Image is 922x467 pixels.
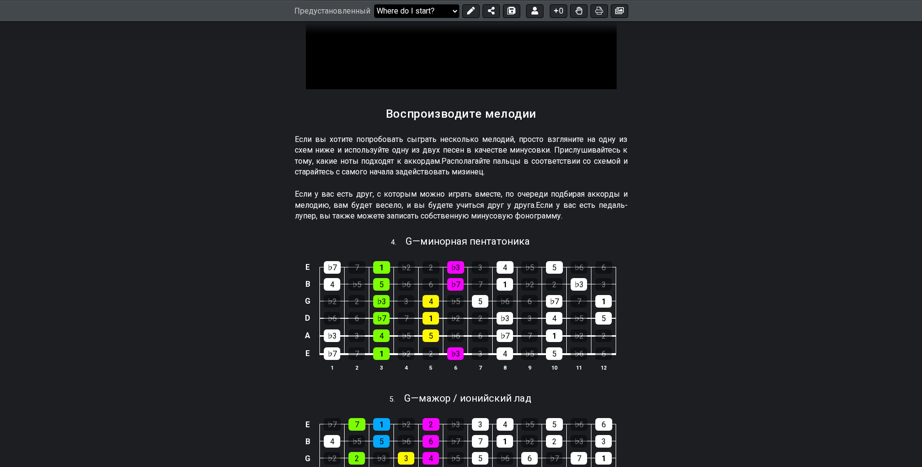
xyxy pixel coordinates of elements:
div: 2 [423,418,439,431]
th: 9 [517,362,542,373]
div: 5 [373,435,390,448]
ya-tr-span: Располагайте пальцы в соответствии со схемой и старайтесь с самого начала задействовать мизинец. [295,156,628,176]
ya-tr-span: ♭6 [402,280,411,289]
ya-tr-span: ♭2 [402,263,411,272]
div: 7 [521,329,538,342]
div: 1 [373,261,390,274]
div: 4 [423,452,439,465]
div: 5 [423,329,439,342]
ya-tr-span: ♭3 [500,314,510,323]
div: 3 [348,329,365,342]
ya-tr-span: ♭7 [377,314,386,323]
button: Редактировать предустановку [462,4,480,17]
div: 6 [595,261,612,274]
ya-tr-span: ♭2 [525,437,534,446]
ya-tr-span: Воспроизводите мелодии [386,107,536,121]
div: 6 [521,295,538,308]
div: 2 [546,435,562,448]
div: 1 [497,435,513,448]
div: 1 [373,347,390,360]
div: 3 [472,347,488,360]
ya-tr-span: ♭3 [574,280,584,289]
div: 3 [521,312,538,325]
ya-tr-span: ♭7 [328,263,337,272]
ya-tr-span: ♭6 [451,331,460,341]
ya-tr-span: E [305,349,310,358]
ya-tr-span: ♭5 [525,263,534,272]
ya-tr-span: ♭5 [402,331,411,341]
ya-tr-span: ♭7 [328,420,337,429]
ya-tr-span: Предустановленный [294,6,370,16]
div: 7 [398,312,414,325]
ya-tr-span: ♭3 [451,349,460,358]
ya-tr-span: B [305,437,310,446]
div: 6 [472,329,488,342]
div: 6 [423,435,439,448]
div: 4 [497,418,514,431]
th: 7 [468,362,493,373]
ya-tr-span: ♭5 [525,420,534,429]
div: 6 [595,347,612,360]
div: 4 [324,435,340,448]
div: 1 [423,312,439,325]
ya-tr-span: ♭6 [500,297,510,306]
div: 4 [423,295,439,308]
div: 5 [546,261,563,274]
div: 4 [373,329,390,342]
div: 7 [348,418,365,431]
div: 1 [595,295,612,308]
ya-tr-span: G [404,392,411,404]
div: 2 [348,295,365,308]
button: Сохранить как (создаёт копию) [503,4,520,17]
ya-tr-span: — [412,235,420,247]
ya-tr-span: ♭5 [352,437,362,446]
ya-tr-span: ♭6 [574,420,584,429]
div: 1 [373,418,390,431]
div: 5 [472,295,488,308]
ya-tr-span: ♭6 [402,437,411,446]
th: 6 [443,362,468,373]
ya-tr-span: ♭6 [328,314,337,323]
ya-tr-span: минорная пентатоника [420,235,530,247]
ya-tr-span: ♭2 [402,420,411,429]
button: Выход [526,4,544,17]
ya-tr-span: ♭2 [328,297,337,306]
ya-tr-span: ♭3 [451,263,460,272]
ya-tr-span: ♭7 [451,437,460,446]
div: 7 [472,278,488,291]
ya-tr-span: мажор / ионийский лад [419,392,531,404]
div: 6 [423,278,439,291]
div: 3 [398,452,414,465]
div: 6 [348,312,365,325]
div: 4 [324,278,340,291]
ya-tr-span: ♭7 [451,280,460,289]
ya-tr-span: ♭3 [377,454,386,463]
th: 1 [320,362,345,373]
div: 5 [546,347,562,360]
ya-tr-span: D [305,313,310,323]
th: 3 [369,362,394,373]
div: 3 [472,261,489,274]
div: 3 [472,418,489,431]
ya-tr-span: ♭2 [525,280,534,289]
div: 1 [546,329,562,342]
span: 4 . [391,237,406,248]
ya-tr-span: ♭3 [451,420,460,429]
div: 1 [497,278,513,291]
ya-tr-span: ♭7 [328,349,337,358]
div: 1 [595,452,612,465]
div: 6 [595,418,612,431]
div: 3 [398,295,414,308]
ya-tr-span: ♭6 [574,349,584,358]
ya-tr-span: ♭7 [550,297,559,306]
ya-tr-span: A [305,331,310,340]
ya-tr-span: ♭5 [352,280,362,289]
div: 5 [472,452,488,465]
div: 2 [595,329,612,342]
ya-tr-span: — [411,392,419,404]
div: 7 [348,347,365,360]
div: 4 [497,347,513,360]
th: 12 [591,362,616,373]
div: 2 [348,452,365,465]
div: 3 [595,435,612,448]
